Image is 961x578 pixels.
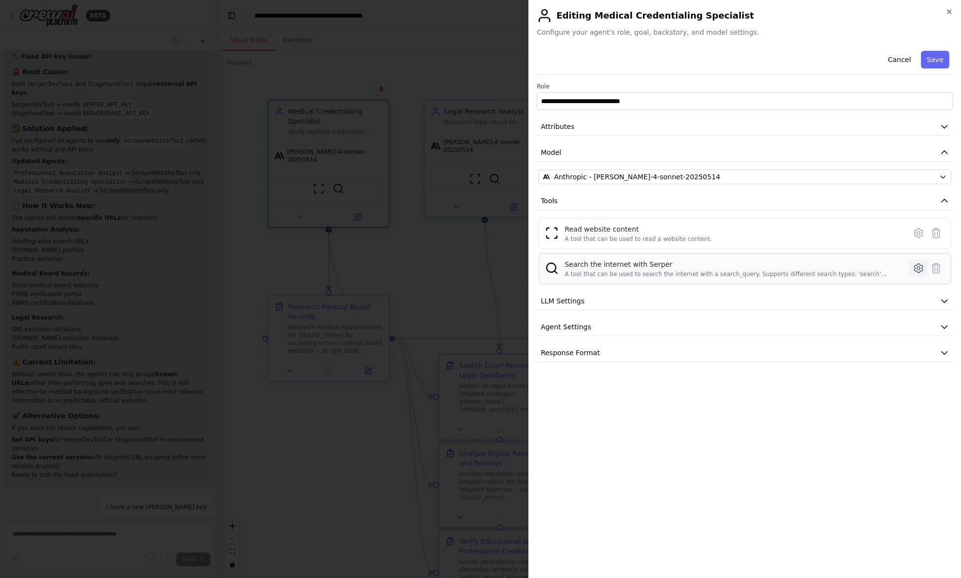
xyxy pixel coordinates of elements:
div: Search the internet with Serper [564,259,900,269]
span: Anthropic - claude-4-sonnet-20250514 [554,172,720,182]
img: SerperDevTool [545,261,559,275]
button: Delete tool [927,259,945,277]
div: A tool that can be used to search the internet with a search_query. Supports different search typ... [564,270,900,278]
button: Delete tool [927,224,945,242]
span: Agent Settings [541,322,591,332]
span: Configure your agent's role, goal, backstory, and model settings. [537,27,953,37]
button: Agent Settings [537,318,953,336]
button: Configure tool [910,259,927,277]
h2: Editing Medical Credentialing Specialist [537,8,953,23]
button: Response Format [537,344,953,362]
img: ScrapeWebsiteTool [545,226,559,240]
span: Model [541,148,561,157]
span: Response Format [541,348,600,358]
span: Attributes [541,122,574,131]
button: Attributes [537,118,953,136]
button: LLM Settings [537,292,953,310]
span: LLM Settings [541,296,585,306]
div: Read website content [564,224,712,234]
button: Tools [537,192,953,210]
button: Save [921,51,949,68]
button: Cancel [882,51,917,68]
button: Model [537,144,953,162]
button: Anthropic - [PERSON_NAME]-4-sonnet-20250514 [539,170,951,184]
label: Role [537,83,953,90]
span: Tools [541,196,558,206]
div: A tool that can be used to read a website content. [564,235,712,243]
button: Configure tool [910,224,927,242]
